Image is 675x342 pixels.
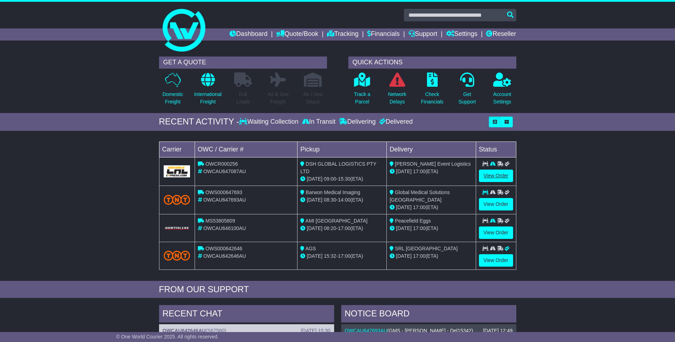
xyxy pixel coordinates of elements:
img: TNT_Domestic.png [164,195,190,204]
span: 17:00 [338,253,350,259]
span: OWCAU646100AU [203,225,246,231]
div: - (ETA) [300,252,384,260]
span: 17:00 [413,253,426,259]
span: MS53805809 [205,218,235,224]
a: CheckFinancials [421,72,444,109]
span: [DATE] [307,253,322,259]
span: [DATE] [396,225,412,231]
span: Peacefield Eggs [395,218,431,224]
span: [DATE] [396,169,412,174]
span: OWCAU642646AU [203,253,246,259]
span: 08:20 [324,225,336,231]
p: Account Settings [493,91,511,106]
div: - (ETA) [300,196,384,204]
span: [DATE] [396,204,412,210]
a: Quote/Book [276,28,318,41]
td: Carrier [159,141,195,157]
a: View Order [479,226,513,239]
a: View Order [479,170,513,182]
span: 17:00 [338,225,350,231]
a: DomesticFreight [162,72,183,109]
div: GET A QUOTE [159,57,327,69]
a: NetworkDelays [387,72,406,109]
a: Track aParcel [354,72,371,109]
span: 14:00 [338,197,350,203]
span: 15:30 [338,176,350,182]
td: Status [476,141,516,157]
img: GetCarrierServiceLogo [164,165,190,177]
span: GMS - [PERSON_NAME] - Del15342 [389,328,471,333]
span: S67560 [207,328,225,333]
span: OWS000647693 [205,189,242,195]
span: 15:32 [324,253,336,259]
a: Settings [446,28,478,41]
div: QUICK ACTIONS [348,57,516,69]
span: DSH GLOBAL LOGISTICS PTY LTD [300,161,376,174]
p: Check Financials [421,91,443,106]
span: [PERSON_NAME] Event Logistics [395,161,471,167]
a: Support [408,28,437,41]
span: OWCAU647087AU [203,169,246,174]
p: Full Loads [234,91,252,106]
p: Air & Sea Freight [268,91,289,106]
span: 08:30 [324,197,336,203]
div: NOTICE BOARD [341,305,516,324]
div: (ETA) [390,168,473,175]
span: 17:00 [413,169,426,174]
a: Dashboard [230,28,268,41]
a: AccountSettings [493,72,512,109]
span: OWS000642646 [205,246,242,251]
p: International Freight [194,91,222,106]
img: TNT_Domestic.png [164,251,190,260]
div: [DATE] 15:30 [301,328,330,334]
p: Network Delays [388,91,406,106]
div: Delivering [337,118,378,126]
p: Track a Parcel [354,91,370,106]
a: Financials [367,28,400,41]
span: SRL [GEOGRAPHIC_DATA] [395,246,458,251]
p: Domestic Freight [162,91,183,106]
a: View Order [479,254,513,267]
div: (ETA) [390,252,473,260]
a: OWCAU647693AU [345,328,387,333]
span: 17:00 [413,225,426,231]
div: Delivered [378,118,413,126]
div: RECENT CHAT [159,305,334,324]
span: © One World Courier 2025. All rights reserved. [116,334,219,340]
span: 09:00 [324,176,336,182]
span: AGS [305,246,316,251]
a: Tracking [327,28,358,41]
a: Reseller [486,28,516,41]
td: Pickup [297,141,387,157]
td: Delivery [386,141,476,157]
span: 17:00 [413,204,426,210]
span: [DATE] [307,197,322,203]
div: ( ) [163,328,331,334]
div: FROM OUR SUPPORT [159,284,516,295]
span: OWCR000256 [205,161,238,167]
div: In Transit [300,118,337,126]
span: AMI [GEOGRAPHIC_DATA] [305,218,368,224]
span: [DATE] [307,225,322,231]
div: - (ETA) [300,225,384,232]
img: GetCarrierServiceLogo [164,226,190,230]
div: (ETA) [390,204,473,211]
div: RECENT ACTIVITY - [159,117,239,127]
p: Get Support [458,91,476,106]
a: GetSupport [458,72,476,109]
span: [DATE] [396,253,412,259]
a: View Order [479,198,513,210]
div: - (ETA) [300,175,384,183]
div: [DATE] 12:49 [483,328,512,334]
a: OWCAU642646AU [163,328,206,333]
div: (ETA) [390,225,473,232]
span: Barwon Medical Imaging [306,189,360,195]
div: ( ) [345,328,513,334]
p: Air / Sea Depot [304,91,323,106]
span: Global Medical Solutions [GEOGRAPHIC_DATA] [390,189,450,203]
td: OWC / Carrier # [195,141,297,157]
span: OWCAU647693AU [203,197,246,203]
span: [DATE] [307,176,322,182]
a: InternationalFreight [194,72,222,109]
div: Waiting Collection [239,118,300,126]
